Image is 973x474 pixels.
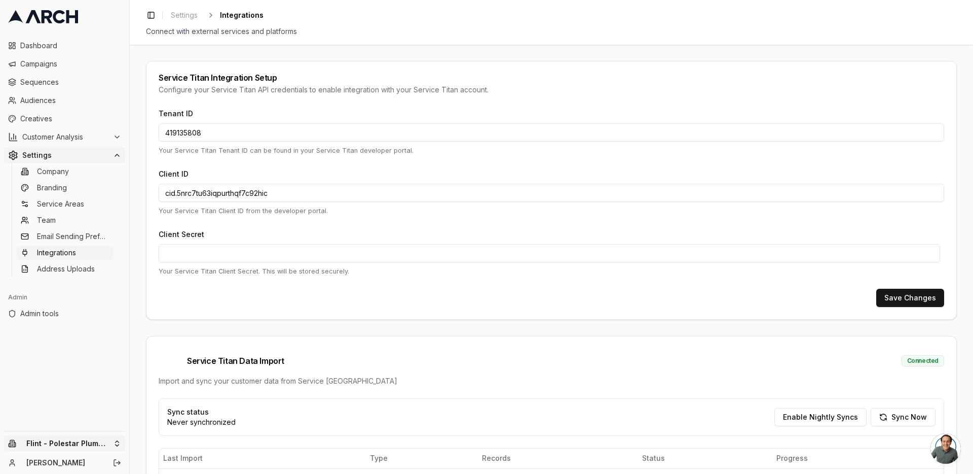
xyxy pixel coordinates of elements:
[159,376,944,386] div: Import and sync your customer data from Service [GEOGRAPHIC_DATA]
[20,77,121,87] span: Sequences
[159,85,944,95] div: Configure your Service Titan API credentials to enable integration with your Service Titan account.
[159,184,944,202] input: Enter your Client ID
[4,289,125,306] div: Admin
[26,458,102,468] a: [PERSON_NAME]
[26,439,109,448] span: Flint - Polestar Plumbing, Heating, & Air Conditioning
[17,246,113,260] a: Integrations
[4,147,125,163] button: Settings
[159,74,944,82] div: Service Titan Integration Setup
[171,10,198,20] span: Settings
[167,407,236,417] p: Sync status
[4,129,125,145] button: Customer Analysis
[17,181,113,195] a: Branding
[159,206,944,216] p: Your Service Titan Client ID from the developer portal.
[4,92,125,109] a: Audiences
[159,123,944,142] input: Enter your Tenant ID
[20,114,121,124] span: Creatives
[220,10,264,20] span: Integrations
[4,38,125,54] a: Dashboard
[22,150,109,160] span: Settings
[159,349,183,373] img: Service Titan logo
[17,262,113,276] a: Address Uploads
[17,213,113,227] a: Team
[930,433,961,464] a: Open chat
[20,41,121,51] span: Dashboard
[20,59,121,69] span: Campaigns
[4,306,125,322] a: Admin tools
[159,230,204,239] label: Client Secret
[772,449,944,469] th: Progress
[159,266,944,276] p: Your Service Titan Client Secret. This will be stored securely.
[167,417,236,427] p: Never synchronized
[478,449,639,469] th: Records
[366,449,478,469] th: Type
[4,74,125,90] a: Sequences
[159,349,284,373] span: Service Titan Data Import
[37,215,56,225] span: Team
[146,26,957,37] div: Connect with external services and platforms
[37,199,84,209] span: Service Areas
[871,408,935,426] button: Sync Now
[20,95,121,106] span: Audiences
[902,355,944,366] div: Connected
[159,146,944,155] p: Your Service Titan Tenant ID can be found in your Service Titan developer portal.
[37,231,109,242] span: Email Sending Preferences
[37,264,95,274] span: Address Uploads
[4,56,125,72] a: Campaigns
[4,111,125,127] a: Creatives
[17,197,113,211] a: Service Areas
[638,449,772,469] th: Status
[17,164,113,179] a: Company
[167,8,264,22] nav: breadcrumb
[20,309,121,319] span: Admin tools
[159,449,366,469] th: Last Import
[4,435,125,452] button: Flint - Polestar Plumbing, Heating, & Air Conditioning
[876,289,944,307] button: Save Changes
[17,229,113,244] a: Email Sending Preferences
[22,132,109,142] span: Customer Analysis
[37,183,67,193] span: Branding
[774,408,867,426] button: Enable Nightly Syncs
[159,109,193,118] label: Tenant ID
[110,456,124,470] button: Log out
[37,248,76,258] span: Integrations
[37,166,69,177] span: Company
[167,8,202,22] a: Settings
[159,170,189,178] label: Client ID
